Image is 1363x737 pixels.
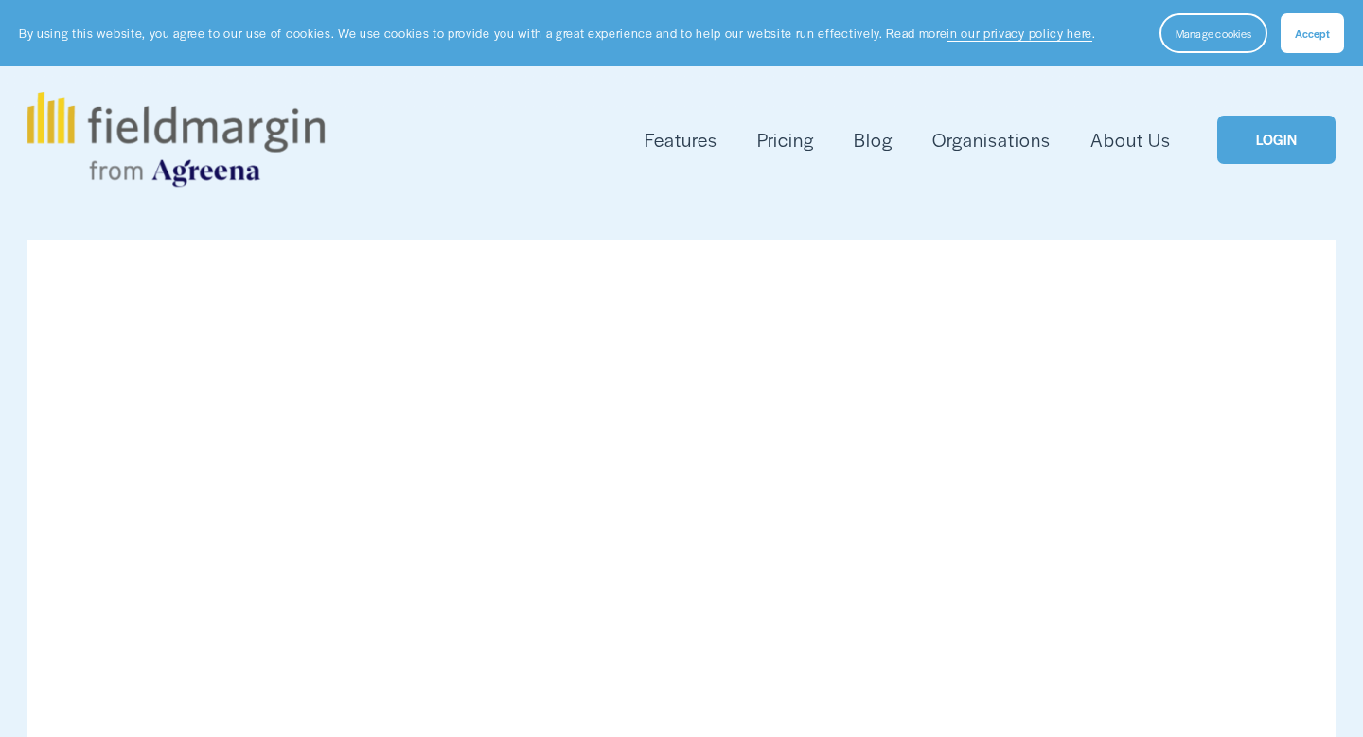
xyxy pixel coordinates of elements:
span: Accept [1295,26,1330,41]
span: Manage cookies [1176,26,1251,41]
a: folder dropdown [645,124,717,155]
a: Pricing [757,124,814,155]
a: LOGIN [1217,116,1336,164]
a: Organisations [932,124,1051,155]
button: Manage cookies [1159,13,1267,53]
button: Accept [1281,13,1344,53]
a: Blog [854,124,893,155]
a: About Us [1090,124,1171,155]
span: Features [645,126,717,153]
p: By using this website, you agree to our use of cookies. We use cookies to provide you with a grea... [19,25,1096,43]
a: in our privacy policy here [947,25,1092,42]
img: fieldmargin.com [27,92,325,187]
